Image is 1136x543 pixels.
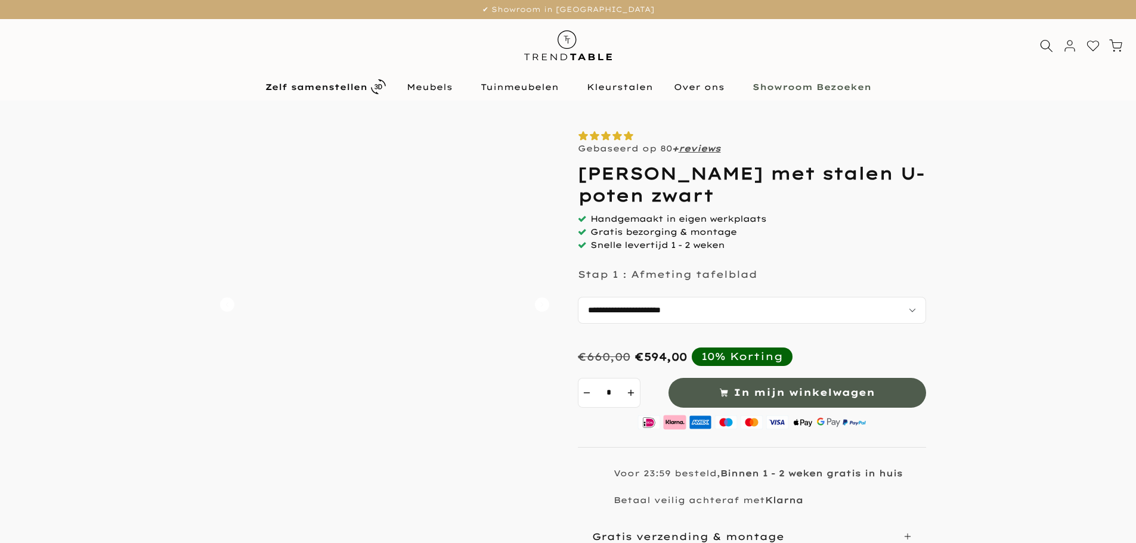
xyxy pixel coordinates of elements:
div: €594,00 [635,350,687,364]
button: decrement [578,378,596,408]
select: autocomplete="off" [578,297,926,324]
span: Handgemaakt in eigen werkplaats [590,213,766,224]
button: Carousel Next Arrow [535,297,549,312]
a: Tuinmeubelen [470,80,576,94]
div: 10% Korting [701,350,783,363]
p: Gratis verzending & montage [592,530,784,542]
a: Meubels [396,80,470,94]
b: Showroom Bezoeken [753,83,871,91]
strong: Klarna [765,495,803,505]
p: ✔ Showroom in [GEOGRAPHIC_DATA] [15,3,1121,16]
button: increment [623,378,640,408]
img: Douglas bartafel met stalen U-poten zwart [211,131,559,479]
a: Over ons [663,80,742,94]
strong: Binnen 1 - 2 weken gratis in huis [720,468,903,479]
img: trend-table [516,19,620,72]
a: Kleurstalen [576,80,663,94]
input: Quantity [596,378,623,408]
a: Zelf samenstellen [255,76,396,97]
p: Betaal veilig achteraf met [614,495,803,505]
h1: [PERSON_NAME] met stalen U-poten zwart [578,163,926,206]
strong: + [672,143,679,154]
a: Showroom Bezoeken [742,80,881,94]
p: Gebaseerd op 80 [578,143,721,154]
p: Stap 1 : Afmeting tafelblad [578,268,757,280]
p: Voor 23:59 besteld, [614,468,903,479]
a: reviews [679,143,721,154]
div: €660,00 [578,350,630,364]
b: Zelf samenstellen [265,83,367,91]
button: In mijn winkelwagen [668,378,926,408]
span: Snelle levertijd 1 - 2 weken [590,240,725,250]
button: Carousel Back Arrow [220,297,234,312]
span: In mijn winkelwagen [733,384,875,401]
span: Gratis bezorging & montage [590,226,736,237]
